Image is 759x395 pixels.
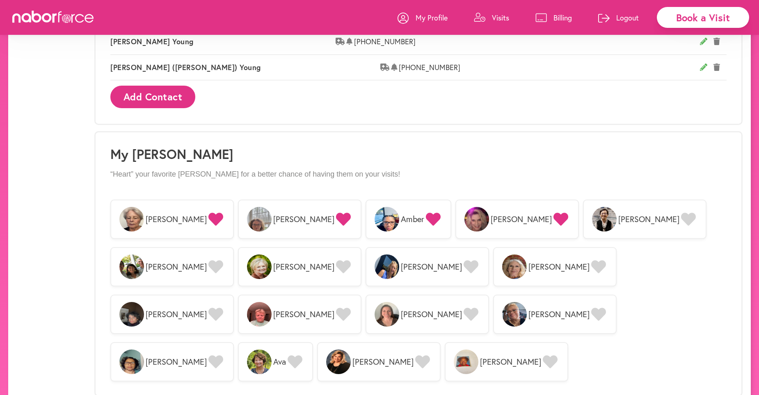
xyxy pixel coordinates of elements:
a: Visits [474,5,509,30]
img: XHjfIr4QdtP9z19ix0vw [247,350,272,374]
img: 9CxU7pQaScawJAFEcHWk [247,302,272,327]
span: [PERSON_NAME] [146,357,207,367]
a: Logout [598,5,639,30]
span: [PERSON_NAME] [491,214,552,224]
p: Visits [492,13,509,23]
span: [PERSON_NAME] [273,309,334,319]
a: My Profile [398,5,448,30]
span: [PERSON_NAME] [528,309,590,319]
img: mZDuJ1ZfQZGB8a5JEDO7 [592,207,617,232]
img: iOTb9WT0RXeeRBKczIT1 [119,254,144,279]
img: xl1XQQG9RiyRcsUQsj6u [375,302,399,327]
img: SEqDuvo1SIGbsh1JZWzN [454,350,478,374]
p: “Heart” your favorite [PERSON_NAME] for a better chance of having them on your visits! [110,170,727,179]
p: Billing [553,13,572,23]
img: hKxa0OvSRne3J2UKrLSw [464,207,489,232]
img: tyR2KG1vRfaTp6uPQtc5 [119,350,144,374]
img: CCd3X3fbS2S6nx6vMetP [247,207,272,232]
div: Book a Visit [657,7,749,28]
img: 2b7EEZIWRmVGr0CQhxCy [119,207,144,232]
span: Amber [401,214,424,224]
p: My Profile [416,13,448,23]
img: x6ftICnNRS2MXrTD9hY7 [119,302,144,327]
img: TUcMEUORRiiwOHxgQSng [375,254,399,279]
p: Logout [616,13,639,23]
span: [PERSON_NAME] [273,214,334,224]
span: [PHONE_NUMBER] [354,37,700,46]
span: [PERSON_NAME] [401,262,462,272]
button: Add Contact [110,86,195,108]
span: [PERSON_NAME] [401,309,462,319]
img: CZKgnrxcRfGXU7kBQthQ [502,302,527,327]
span: [PERSON_NAME] [146,262,207,272]
h1: My [PERSON_NAME] [110,146,727,162]
span: [PERSON_NAME] [528,262,590,272]
span: [PERSON_NAME] [480,357,541,367]
span: [PERSON_NAME] [146,214,207,224]
span: [PERSON_NAME] [273,262,334,272]
span: [PERSON_NAME] Young [110,37,336,46]
span: [PERSON_NAME] [618,214,679,224]
img: bSSbsnjRRUK3jRyE5No9 [326,350,351,374]
img: n4xS0oisQ8OR8eNvF4DS [247,254,272,279]
img: bQFYEKm6S7mG6mceWPhJ [375,207,399,232]
span: [PHONE_NUMBER] [399,63,700,72]
img: YTBJLbEcTMCBIHY5hZ5S [502,254,527,279]
span: [PERSON_NAME] [146,309,207,319]
span: [PERSON_NAME] [352,357,414,367]
a: Billing [535,5,572,30]
span: [PERSON_NAME] ([PERSON_NAME]) Young [110,63,380,72]
span: Ava [273,357,286,367]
